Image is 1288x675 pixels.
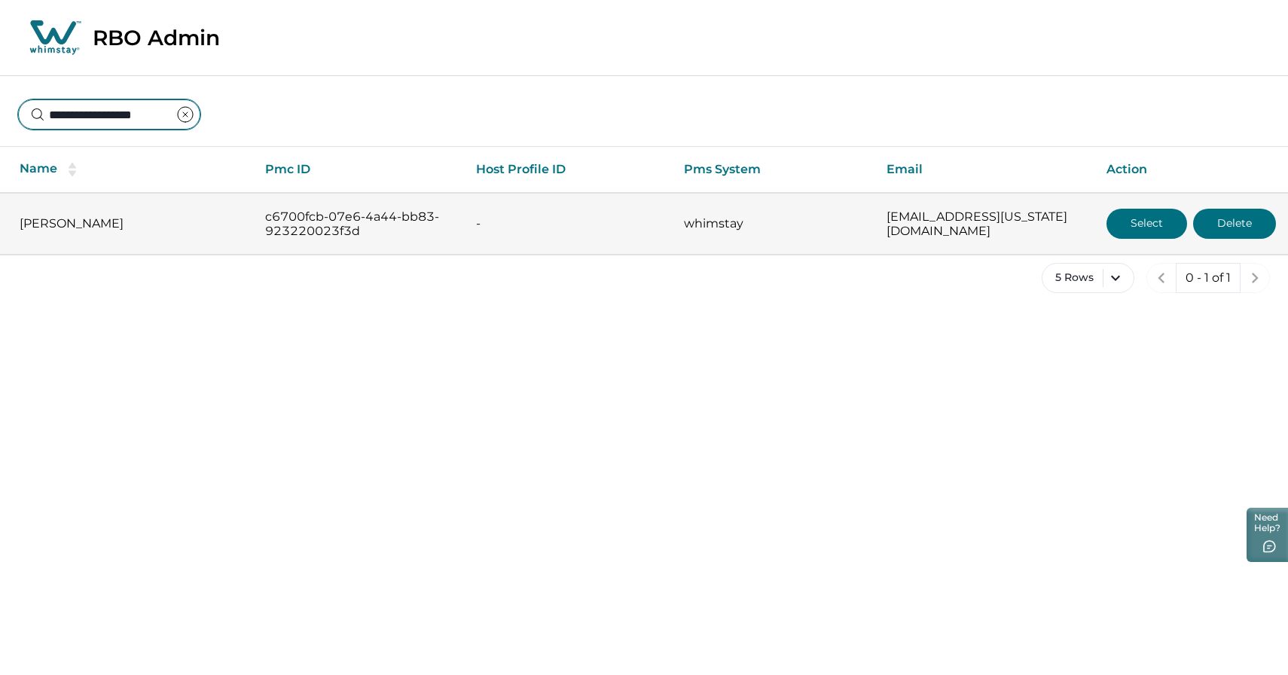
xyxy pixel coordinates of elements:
button: next page [1240,263,1270,293]
button: Delete [1193,209,1276,239]
button: 5 Rows [1042,263,1134,293]
p: RBO Admin [93,25,220,50]
th: Pms System [672,147,874,193]
th: Host Profile ID [464,147,673,193]
th: Email [874,147,1095,193]
th: Action [1094,147,1288,193]
p: c6700fcb-07e6-4a44-bb83-923220023f3d [265,209,452,239]
p: 0 - 1 of 1 [1186,270,1231,286]
button: clear input [170,99,200,130]
p: [EMAIL_ADDRESS][US_STATE][DOMAIN_NAME] [887,209,1083,239]
p: whimstay [684,216,862,231]
th: Pmc ID [253,147,464,193]
button: 0 - 1 of 1 [1176,263,1241,293]
button: previous page [1146,263,1177,293]
button: sorting [57,162,87,177]
p: [PERSON_NAME] [20,216,241,231]
p: - [476,216,661,231]
button: Select [1106,209,1187,239]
